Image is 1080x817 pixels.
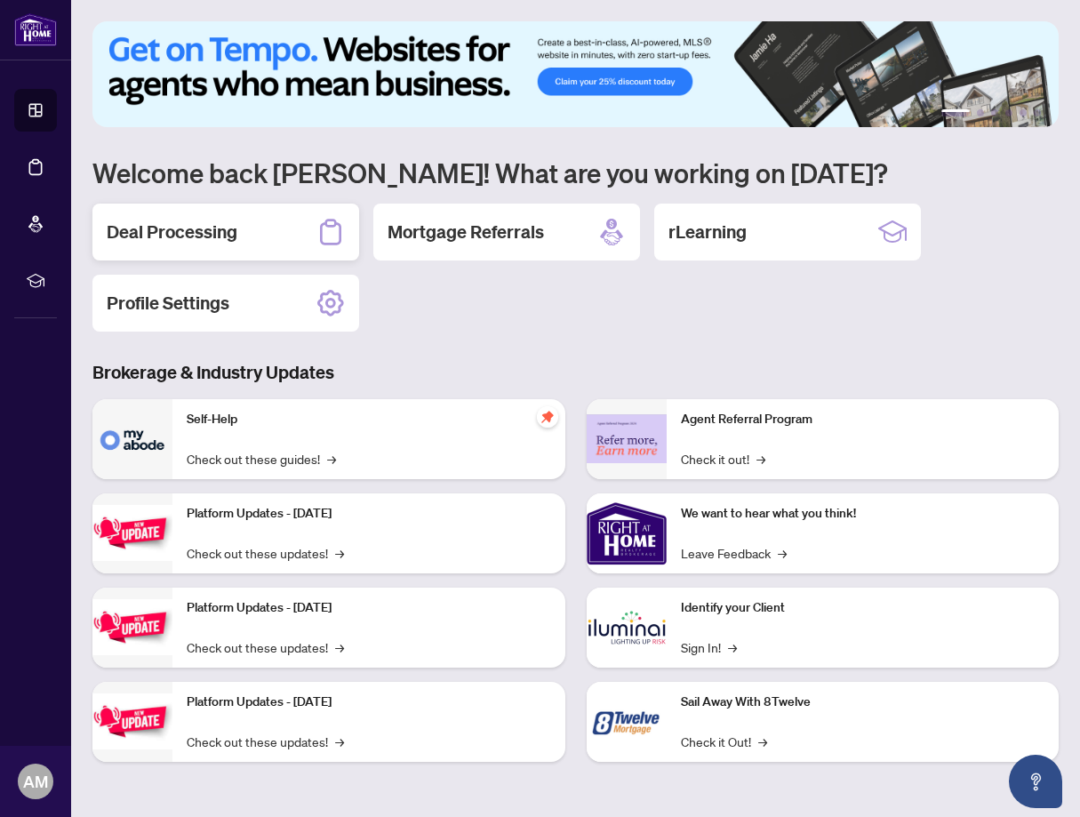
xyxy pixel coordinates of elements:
p: Agent Referral Program [681,410,1045,429]
h3: Brokerage & Industry Updates [92,360,1059,385]
img: Platform Updates - June 23, 2025 [92,693,172,749]
span: → [756,449,765,469]
h2: rLearning [668,220,747,244]
span: → [335,637,344,657]
span: AM [23,769,48,794]
img: We want to hear what you think! [587,493,667,573]
span: → [758,732,767,751]
span: → [327,449,336,469]
span: → [335,543,344,563]
h2: Profile Settings [107,291,229,316]
h1: Welcome back [PERSON_NAME]! What are you working on [DATE]? [92,156,1059,189]
a: Check it Out!→ [681,732,767,751]
a: Sign In!→ [681,637,737,657]
img: logo [14,13,57,46]
p: Self-Help [187,410,551,429]
button: 5 [1020,109,1027,116]
button: 3 [991,109,998,116]
a: Check it out!→ [681,449,765,469]
button: 6 [1034,109,1041,116]
p: We want to hear what you think! [681,504,1045,524]
a: Check out these updates!→ [187,732,344,751]
p: Platform Updates - [DATE] [187,693,551,712]
img: Sail Away With 8Twelve [587,682,667,762]
img: Slide 0 [92,21,1059,127]
span: → [335,732,344,751]
h2: Deal Processing [107,220,237,244]
h2: Mortgage Referrals [388,220,544,244]
a: Check out these updates!→ [187,637,344,657]
a: Check out these guides!→ [187,449,336,469]
img: Platform Updates - July 8, 2025 [92,599,172,655]
p: Identify your Client [681,598,1045,618]
p: Sail Away With 8Twelve [681,693,1045,712]
button: 1 [941,109,970,116]
a: Leave Feedback→ [681,543,787,563]
span: → [778,543,787,563]
button: 2 [977,109,984,116]
img: Platform Updates - July 21, 2025 [92,505,172,561]
span: → [728,637,737,657]
button: Open asap [1009,755,1062,808]
p: Platform Updates - [DATE] [187,598,551,618]
a: Check out these updates!→ [187,543,344,563]
img: Identify your Client [587,588,667,668]
img: Agent Referral Program [587,414,667,463]
p: Platform Updates - [DATE] [187,504,551,524]
span: pushpin [537,406,558,428]
img: Self-Help [92,399,172,479]
button: 4 [1005,109,1012,116]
